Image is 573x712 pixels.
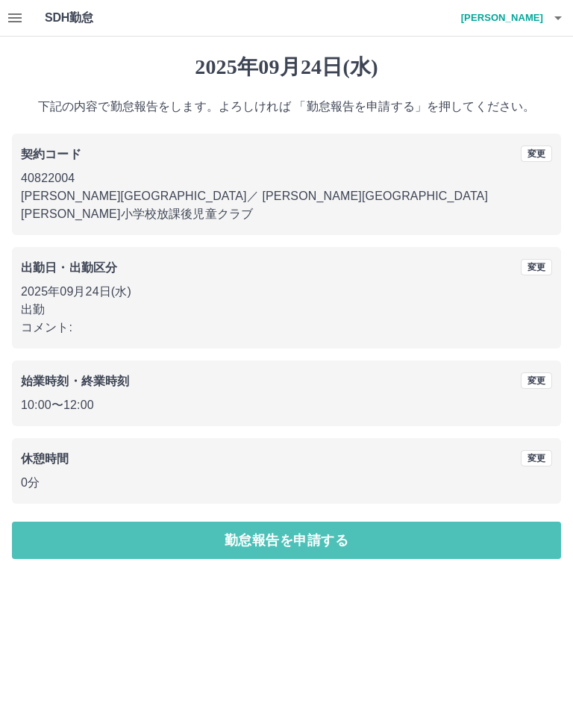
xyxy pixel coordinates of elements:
h1: 2025年09月24日(水) [12,54,561,80]
p: 下記の内容で勤怠報告をします。よろしければ 「勤怠報告を申請する」を押してください。 [12,98,561,116]
p: [PERSON_NAME][GEOGRAPHIC_DATA] ／ [PERSON_NAME][GEOGRAPHIC_DATA][PERSON_NAME]小学校放課後児童クラブ [21,187,552,223]
b: 始業時刻・終業時刻 [21,375,129,387]
p: 10:00 〜 12:00 [21,396,552,414]
p: 0分 [21,474,552,492]
b: 出勤日・出勤区分 [21,261,117,274]
p: 40822004 [21,169,552,187]
b: 契約コード [21,148,81,160]
button: 変更 [521,146,552,162]
button: 変更 [521,259,552,275]
b: 休憩時間 [21,452,69,465]
p: コメント: [21,319,552,337]
button: 変更 [521,450,552,466]
button: 勤怠報告を申請する [12,522,561,559]
p: 2025年09月24日(水) [21,283,552,301]
button: 変更 [521,372,552,389]
p: 出勤 [21,301,552,319]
